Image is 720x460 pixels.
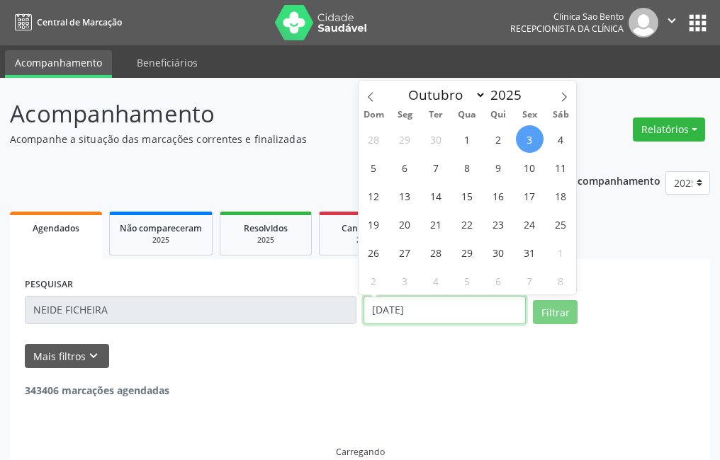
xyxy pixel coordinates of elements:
[364,296,526,324] input: Selecione um intervalo
[422,210,450,238] span: Outubro 21, 2025
[25,274,73,296] label: PESQUISAR
[485,267,512,294] span: Novembro 6, 2025
[629,8,658,38] img: img
[685,11,710,35] button: apps
[5,50,112,78] a: Acompanhamento
[10,96,500,132] p: Acompanhamento
[633,117,705,142] button: Relatórios
[535,171,660,189] p: Ano de acompanhamento
[420,110,451,120] span: Ter
[391,267,419,294] span: Novembro 3, 2025
[658,8,685,38] button: 
[33,222,79,234] span: Agendados
[516,210,544,238] span: Outubro 24, 2025
[454,125,481,153] span: Outubro 1, 2025
[360,182,388,209] span: Outubro 12, 2025
[230,235,301,246] div: 2025
[25,344,109,369] button: Mais filtroskeyboard_arrow_down
[402,85,487,105] select: Month
[510,11,624,23] div: Clinica Sao Bento
[25,384,169,397] strong: 343406 marcações agendadas
[516,267,544,294] span: Novembro 7, 2025
[547,182,575,209] span: Outubro 18, 2025
[86,348,101,364] i: keyboard_arrow_down
[510,23,624,35] span: Recepcionista da clínica
[360,210,388,238] span: Outubro 19, 2025
[451,110,483,120] span: Qua
[391,125,419,153] span: Setembro 29, 2025
[454,238,481,266] span: Outubro 29, 2025
[485,125,512,153] span: Outubro 2, 2025
[244,222,288,234] span: Resolvidos
[120,235,202,246] div: 2025
[664,13,680,28] i: 
[342,222,389,234] span: Cancelados
[10,132,500,146] p: Acompanhe a situação das marcações correntes e finalizadas
[10,11,122,34] a: Central de Marcação
[486,86,533,104] input: Year
[389,110,420,120] span: Seg
[391,210,419,238] span: Outubro 20, 2025
[25,296,356,324] input: Nome, código do beneficiário ou CPF
[485,154,512,181] span: Outubro 9, 2025
[454,154,481,181] span: Outubro 8, 2025
[485,182,512,209] span: Outubro 16, 2025
[360,267,388,294] span: Novembro 2, 2025
[391,154,419,181] span: Outubro 6, 2025
[516,238,544,266] span: Outubro 31, 2025
[422,125,450,153] span: Setembro 30, 2025
[454,182,481,209] span: Outubro 15, 2025
[533,300,578,324] button: Filtrar
[516,125,544,153] span: Outubro 3, 2025
[360,125,388,153] span: Setembro 28, 2025
[454,267,481,294] span: Novembro 5, 2025
[422,182,450,209] span: Outubro 14, 2025
[359,110,390,120] span: Dom
[547,210,575,238] span: Outubro 25, 2025
[483,110,514,120] span: Qui
[336,446,385,458] div: Carregando
[547,154,575,181] span: Outubro 11, 2025
[37,16,122,28] span: Central de Marcação
[360,154,388,181] span: Outubro 5, 2025
[485,238,512,266] span: Outubro 30, 2025
[547,267,575,294] span: Novembro 8, 2025
[391,182,419,209] span: Outubro 13, 2025
[120,222,202,234] span: Não compareceram
[391,238,419,266] span: Outubro 27, 2025
[454,210,481,238] span: Outubro 22, 2025
[516,182,544,209] span: Outubro 17, 2025
[127,50,208,75] a: Beneficiários
[545,110,576,120] span: Sáb
[422,267,450,294] span: Novembro 4, 2025
[330,235,400,246] div: 2025
[514,110,545,120] span: Sex
[360,238,388,266] span: Outubro 26, 2025
[422,238,450,266] span: Outubro 28, 2025
[422,154,450,181] span: Outubro 7, 2025
[547,125,575,153] span: Outubro 4, 2025
[485,210,512,238] span: Outubro 23, 2025
[516,154,544,181] span: Outubro 10, 2025
[547,238,575,266] span: Novembro 1, 2025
